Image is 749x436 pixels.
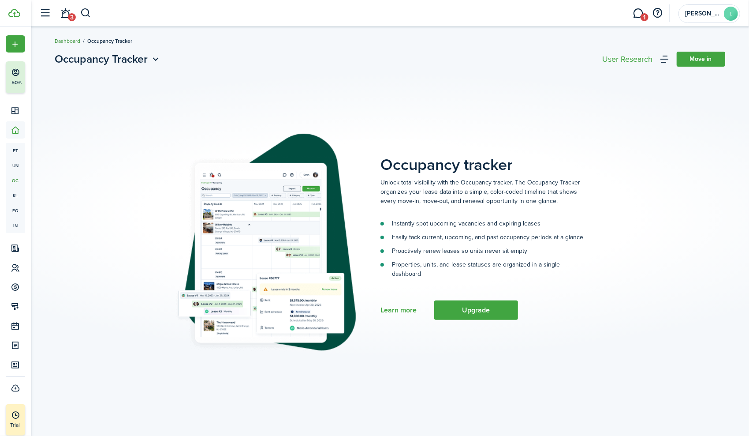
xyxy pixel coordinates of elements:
[6,158,25,173] a: un
[55,51,162,67] button: Open menu
[6,203,25,218] a: eq
[380,233,583,242] li: Easily tack current, upcoming, and past occupancy periods at a glance
[37,5,54,22] button: Open sidebar
[6,61,79,93] button: 50%
[55,51,148,67] span: Occupancy Tracker
[600,53,655,65] button: User Research
[641,13,648,21] span: 1
[68,13,76,21] span: 3
[55,37,81,45] a: Dashboard
[55,51,162,67] button: Occupancy Tracker
[8,9,20,17] img: TenantCloud
[380,178,583,206] p: Unlock total visibility with the Occupancy tracker. The Occupancy Tracker organizes your lease da...
[685,11,720,17] span: Lawrence
[6,404,25,436] a: Trial
[677,52,725,67] a: Move in
[602,55,652,63] div: User Research
[434,301,518,320] button: Upgrade
[10,421,45,429] p: Trial
[175,134,356,352] img: Subscription stub
[630,2,647,25] a: Messaging
[6,35,25,53] button: Open menu
[57,2,74,25] a: Notifications
[6,218,25,233] a: in
[380,134,725,174] placeholder-page-title: Occupancy tracker
[6,143,25,158] a: pt
[380,219,583,228] li: Instantly spot upcoming vacancies and expiring leases
[380,260,583,278] li: Properties, units, and lease statuses are organized in a single dashboard
[88,37,133,45] span: Occupancy Tracker
[380,246,583,256] li: Proactively renew leases so units never sit empty
[650,6,665,21] button: Open resource center
[6,188,25,203] a: kl
[80,6,91,21] button: Search
[6,173,25,188] a: oc
[724,7,738,21] avatar-text: L
[11,79,22,86] p: 50%
[380,306,417,314] a: Learn more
